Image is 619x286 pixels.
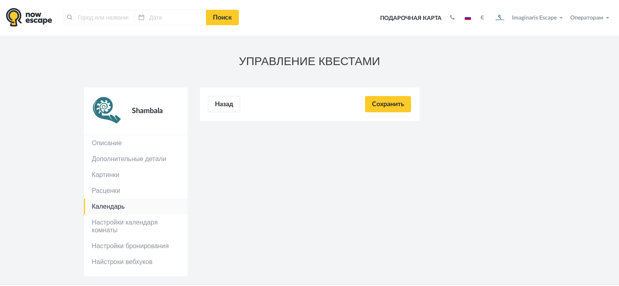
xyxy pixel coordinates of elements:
h3: УПРАВЛЕНИЕ КВЕСТАМИ [84,55,536,68]
a: Описание [84,135,188,151]
a: Дополнительные детали [84,151,188,167]
a: Назад [208,96,240,112]
a: Подарочная карта [377,9,444,27]
strong: € [481,15,484,21]
input: Дата [135,10,206,25]
a: Расценки [84,183,188,199]
input: Город или название квеста [63,10,135,25]
a: Настройки календаря комнаты [84,214,188,238]
img: ru.jpg [465,16,471,20]
div: Shambala [123,96,179,127]
a: Найстроки вебхуков [84,254,188,270]
img: logo [6,8,52,27]
span: Операторам [570,15,603,21]
button: Операторам [568,14,613,22]
span: Imaginaris Escape [512,13,557,21]
a: Календарь [84,199,188,214]
a: Настройки бронирования [84,238,188,254]
input: Сохранить [365,96,411,112]
button: Imaginaris Escape [490,10,567,26]
a: Картинки [84,167,188,183]
a: Поиск [206,10,239,25]
button: € [477,14,488,22]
